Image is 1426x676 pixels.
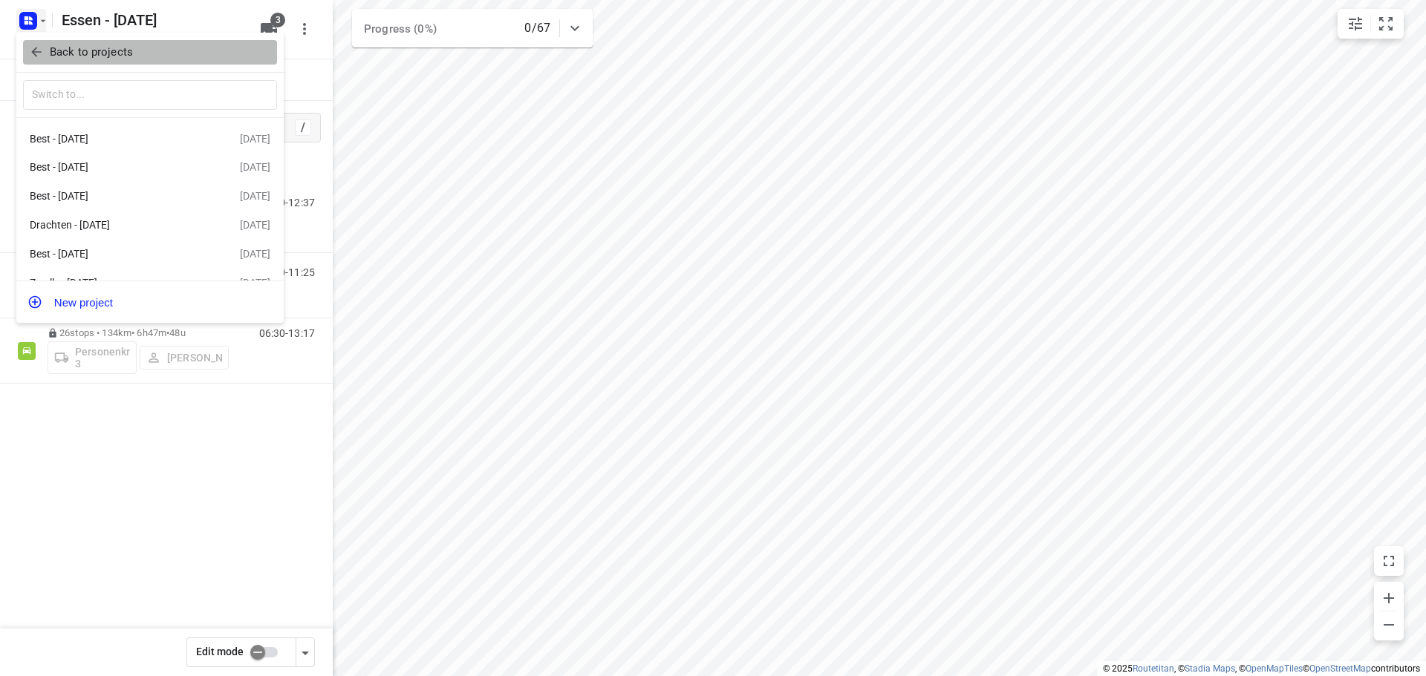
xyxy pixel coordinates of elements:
[16,240,284,269] div: Best - [DATE][DATE]
[30,248,201,260] div: Best - [DATE]
[16,269,284,298] div: Zwolle - [DATE][DATE]
[30,133,201,145] div: Best - [DATE]
[30,190,201,202] div: Best - [DATE]
[16,124,284,153] div: Best - [DATE][DATE]
[240,161,270,173] div: [DATE]
[16,153,284,182] div: Best - [DATE][DATE]
[30,161,201,173] div: Best - [DATE]
[240,133,270,145] div: [DATE]
[16,211,284,240] div: Drachten - [DATE][DATE]
[23,40,277,65] button: Back to projects
[30,277,201,289] div: Zwolle - [DATE]
[240,248,270,260] div: [DATE]
[23,80,277,111] input: Switch to...
[16,287,284,317] button: New project
[240,277,270,289] div: [DATE]
[240,190,270,202] div: [DATE]
[16,182,284,211] div: Best - [DATE][DATE]
[50,44,133,61] p: Back to projects
[240,219,270,231] div: [DATE]
[30,219,201,231] div: Drachten - [DATE]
